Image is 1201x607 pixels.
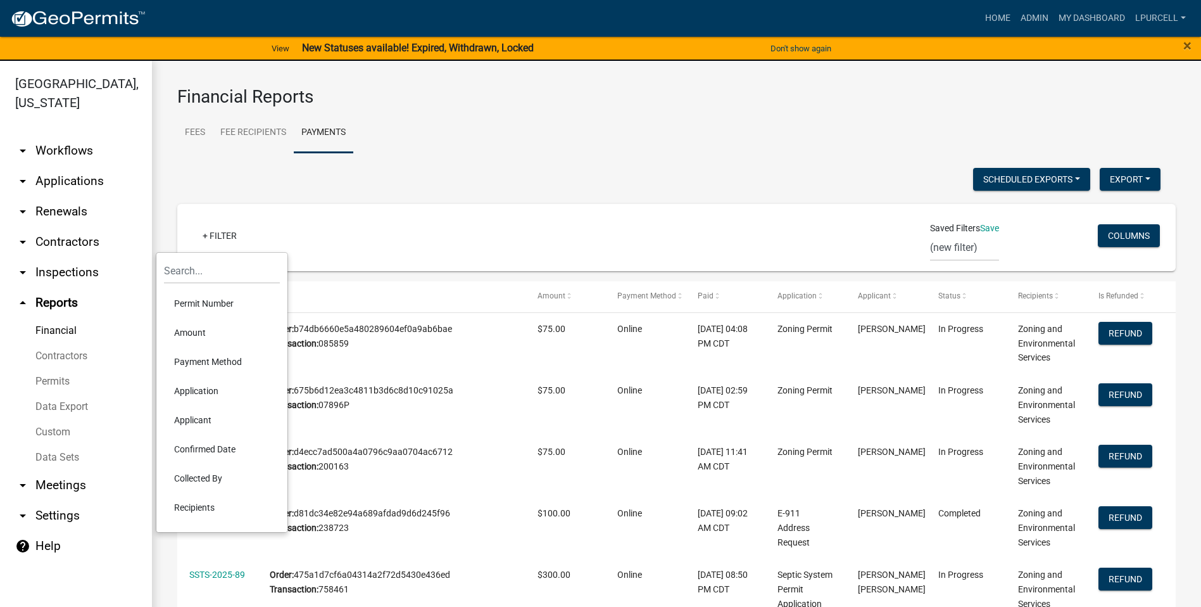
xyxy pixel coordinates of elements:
span: Kimberly Oberpriller [858,385,926,395]
a: Admin [1016,6,1053,30]
span: Leonard L Simich [858,447,926,457]
div: d81dc34e82e94a689afdad9d6d245f96 238723 [270,506,513,535]
span: Paid [698,291,714,300]
div: 675b6d12ea3c4811b3d6c8d10c91025a 07896P [270,383,513,412]
span: Completed [938,508,981,518]
span: $75.00 [538,447,565,457]
span: Online [617,570,642,580]
i: arrow_drop_down [15,174,30,189]
i: arrow_drop_down [15,143,30,158]
span: In Progress [938,385,983,395]
span: In Progress [938,324,983,334]
li: Confirmed Date [164,435,280,464]
a: Save [980,223,999,233]
span: Application [777,291,817,300]
span: Zoning and Environmental Services [1018,508,1075,547]
button: Columns [1098,224,1160,247]
span: Applicant [858,291,891,300]
span: Zoning and Environmental Services [1018,447,1075,486]
wm-modal-confirm: Refund Payment [1098,452,1152,462]
li: Payment Method [164,347,280,376]
span: Zoning Permit [777,324,833,334]
div: [DATE] 04:08 PM CDT [698,322,753,351]
span: Amount [538,291,565,300]
span: $75.00 [538,324,565,334]
button: Refund [1098,506,1152,529]
b: Transaction: [270,338,318,348]
li: Permit Number [164,289,280,318]
input: Search... [164,258,280,284]
div: [DATE] 08:50 PM CDT [698,568,753,597]
a: Home [980,6,1016,30]
li: Applicant [164,406,280,435]
span: $300.00 [538,570,570,580]
strong: New Statuses available! Expired, Withdrawn, Locked [302,42,534,54]
datatable-header-cell: # [258,281,525,312]
span: In Progress [938,447,983,457]
a: View [267,38,294,59]
a: lpurcell [1130,6,1191,30]
wm-modal-confirm: Refund Payment [1098,390,1152,400]
span: Online [617,508,642,518]
li: Application [164,376,280,406]
button: Refund [1098,322,1152,345]
b: Transaction: [270,523,318,533]
b: Transaction: [270,461,318,471]
i: arrow_drop_down [15,508,30,523]
a: SSTS-2025-89 [189,570,245,580]
div: [DATE] 11:41 AM CDT [698,445,753,474]
wm-modal-confirm: Refund Payment [1098,575,1152,585]
span: Saved Filters [930,222,980,235]
span: Zoning and Environmental Services [1018,385,1075,425]
div: b74db6660e5a480289604ef0a9ab6bae 085859 [270,322,513,351]
span: E-911 Address Request [777,508,810,547]
button: Refund [1098,383,1152,406]
span: Is Refunded [1098,291,1138,300]
a: + Filter [192,224,247,247]
button: Close [1183,38,1192,53]
i: arrow_drop_down [15,204,30,219]
div: 475a1d7cf6a04314a2f72d5430e436ed 758461 [270,568,513,597]
span: In Progress [938,570,983,580]
i: arrow_drop_down [15,265,30,280]
datatable-header-cell: Paid [686,281,766,312]
span: Payment Method [617,291,676,300]
datatable-header-cell: Is Refunded [1086,281,1166,312]
datatable-header-cell: Status [926,281,1006,312]
span: Online [617,385,642,395]
li: Recipients [164,493,280,522]
i: help [15,539,30,554]
wm-modal-confirm: Refund Payment [1098,513,1152,523]
li: Amount [164,318,280,347]
a: Fees [177,113,213,153]
i: arrow_drop_down [15,478,30,493]
span: Zoning Permit [777,447,833,457]
button: Don't show again [765,38,836,59]
span: $100.00 [538,508,570,518]
button: Scheduled Exports [973,168,1090,191]
div: [DATE] 02:59 PM CDT [698,383,753,412]
datatable-header-cell: Payment Method [605,281,686,312]
div: d4ecc7ad500a4a0796c9aa0704ac6712 200163 [270,445,513,474]
datatable-header-cell: Applicant [846,281,926,312]
span: Recipients [1018,291,1053,300]
a: Fee Recipients [213,113,294,153]
h3: Financial Reports [177,86,1176,108]
span: Zoning Permit [777,385,833,395]
span: Wendy [858,324,926,334]
button: Refund [1098,568,1152,591]
datatable-header-cell: Amount [525,281,606,312]
i: arrow_drop_down [15,234,30,250]
span: Katie [858,508,926,518]
datatable-header-cell: Recipients [1006,281,1086,312]
b: Order: [270,570,294,580]
a: My Dashboard [1053,6,1130,30]
span: Online [617,324,642,334]
button: Refund [1098,445,1152,468]
span: $75.00 [538,385,565,395]
span: Online [617,447,642,457]
span: × [1183,37,1192,54]
button: Export [1100,168,1160,191]
datatable-header-cell: Application [765,281,846,312]
a: Payments [294,113,353,153]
